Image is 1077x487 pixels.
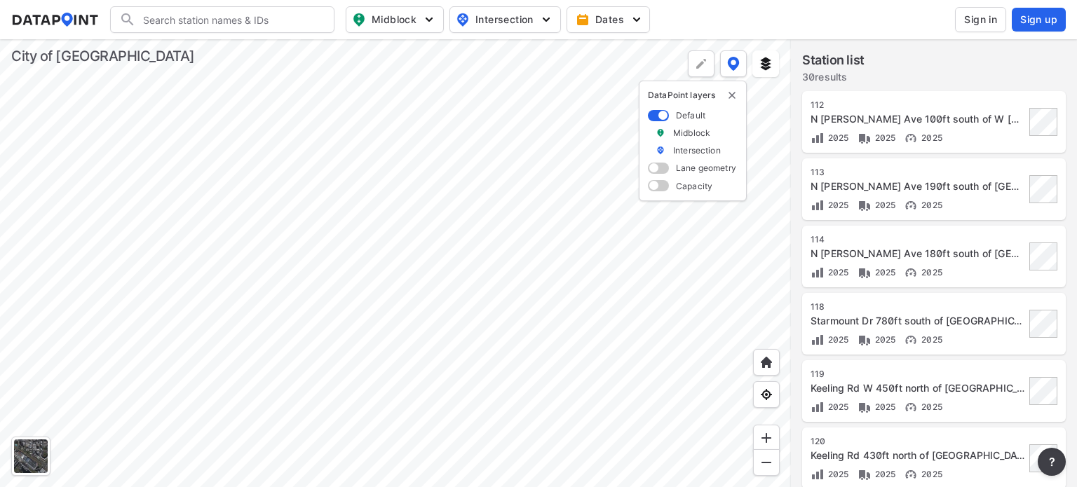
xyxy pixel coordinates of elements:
span: Intersection [456,11,552,28]
button: Sign up [1012,8,1066,32]
span: ? [1046,453,1057,470]
span: 2025 [872,132,896,143]
span: 2025 [918,200,942,210]
div: N Elam Ave 180ft south of Battleground Ave [811,247,1025,261]
input: Search [136,8,325,31]
img: Vehicle speed [904,266,918,280]
span: 2025 [918,469,942,479]
img: ZvzfEJKXnyWIrJytrsY285QMwk63cM6Drc+sIAAAAASUVORK5CYII= [759,431,773,445]
span: 2025 [825,469,849,479]
img: Vehicle speed [904,333,918,347]
div: Keeling Rd 430ft north of Starmount Dr [811,448,1025,462]
span: 2025 [918,334,942,345]
div: View my location [753,381,780,408]
button: DataPoint layers [720,50,747,77]
img: 5YPKRKmlfpI5mqlR8AD95paCi+0kK1fRFDJSaMmawlwaeJcJwk9O2fotCW5ve9gAAAAASUVORK5CYII= [539,13,553,27]
img: 5YPKRKmlfpI5mqlR8AD95paCi+0kK1fRFDJSaMmawlwaeJcJwk9O2fotCW5ve9gAAAAASUVORK5CYII= [630,13,644,27]
button: Midblock [346,6,444,33]
div: 114 [811,234,1025,245]
button: Sign in [955,7,1006,32]
div: Zoom in [753,425,780,451]
span: 2025 [825,200,849,210]
img: Volume count [811,333,825,347]
img: MAAAAAElFTkSuQmCC [759,455,773,469]
button: External layers [752,50,779,77]
label: Station list [802,50,865,70]
label: Lane geometry [676,162,736,174]
img: data-point-layers.37681fc9.svg [727,57,740,71]
span: 2025 [872,267,896,277]
img: Vehicle class [858,333,872,347]
img: marker_Intersection.6861001b.svg [656,144,665,156]
img: dataPointLogo.9353c09d.svg [11,13,99,27]
div: Polygon tool [688,50,714,77]
div: N Elam Ave 190ft south of Fernwood Dr [811,179,1025,193]
img: layers.ee07997e.svg [759,57,773,71]
div: Home [753,349,780,376]
span: Midblock [352,11,435,28]
div: 119 [811,369,1025,380]
img: map_pin_mid.602f9df1.svg [351,11,367,28]
span: Sign up [1020,13,1057,27]
span: 2025 [825,267,849,277]
img: Vehicle class [858,131,872,145]
div: 112 [811,100,1025,111]
div: 113 [811,167,1025,178]
span: 2025 [872,469,896,479]
img: Vehicle class [858,198,872,212]
p: DataPoint layers [648,90,738,101]
img: Vehicle class [858,467,872,481]
img: Vehicle speed [904,198,918,212]
span: 2025 [918,132,942,143]
img: +XpAUvaXAN7GudzAAAAAElFTkSuQmCC [759,355,773,369]
img: Vehicle speed [904,131,918,145]
img: zeq5HYn9AnE9l6UmnFLPAAAAAElFTkSuQmCC [759,387,773,402]
div: 120 [811,436,1025,447]
img: Volume count [811,400,825,414]
div: Keeling Rd W 450ft north of Starmount Dr [811,381,1025,395]
div: N Elam Ave 100ft south of W Cornwallis Dr [811,112,1025,126]
div: Starmount Dr 780ft south of Friendly Ave [811,314,1025,328]
button: Dates [567,6,650,33]
img: close-external-leyer.3061a1c7.svg [726,90,738,101]
span: Sign in [964,13,997,27]
div: 118 [811,301,1025,313]
img: Volume count [811,198,825,212]
span: 2025 [825,334,849,345]
div: Zoom out [753,449,780,476]
div: City of [GEOGRAPHIC_DATA] [11,46,195,66]
button: delete [726,90,738,101]
img: Vehicle class [858,400,872,414]
label: Default [676,109,705,121]
label: Capacity [676,180,712,192]
img: marker_Midblock.5ba75e30.svg [656,127,665,139]
span: 2025 [825,132,849,143]
img: Volume count [811,467,825,481]
img: Vehicle speed [904,400,918,414]
span: 2025 [825,402,849,412]
img: Volume count [811,266,825,280]
span: 2025 [872,200,896,210]
a: Sign up [1009,8,1066,32]
span: 2025 [918,402,942,412]
button: more [1038,448,1066,476]
img: map_pin_int.54838e6b.svg [454,11,471,28]
label: 30 results [802,70,865,84]
a: Sign in [952,7,1009,32]
label: Midblock [673,127,710,139]
img: Vehicle class [858,266,872,280]
button: Intersection [449,6,561,33]
span: 2025 [872,402,896,412]
span: 2025 [872,334,896,345]
img: calendar-gold.39a51dde.svg [576,13,590,27]
div: Toggle basemap [11,437,50,476]
label: Intersection [673,144,721,156]
img: Vehicle speed [904,467,918,481]
span: 2025 [918,267,942,277]
img: Volume count [811,131,825,145]
img: 5YPKRKmlfpI5mqlR8AD95paCi+0kK1fRFDJSaMmawlwaeJcJwk9O2fotCW5ve9gAAAAASUVORK5CYII= [422,13,436,27]
span: Dates [578,13,641,27]
img: +Dz8AAAAASUVORK5CYII= [694,57,708,71]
